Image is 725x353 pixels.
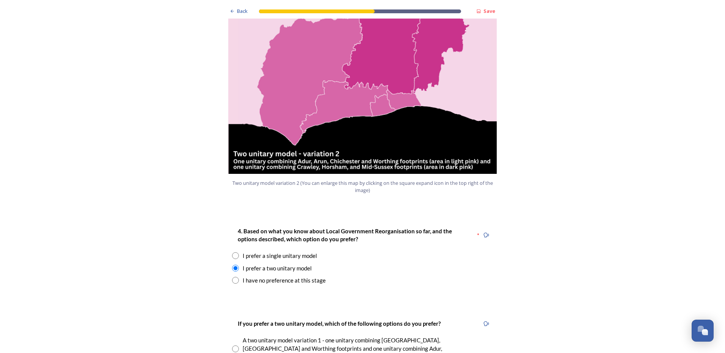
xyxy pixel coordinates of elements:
[243,251,317,260] div: I prefer a single unitary model
[238,320,441,327] strong: If you prefer a two unitary model, which of the following options do you prefer?
[232,180,493,194] span: Two unitary model variation 2 (You can enlarge this map by clicking on the square expand icon in ...
[243,276,326,285] div: I have no preference at this stage
[243,264,312,273] div: I prefer a two unitary model
[692,320,714,342] button: Open Chat
[483,8,495,14] strong: Save
[237,8,248,15] span: Back
[238,228,453,242] strong: 4. Based on what you know about Local Government Reorganisation so far, and the options described...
